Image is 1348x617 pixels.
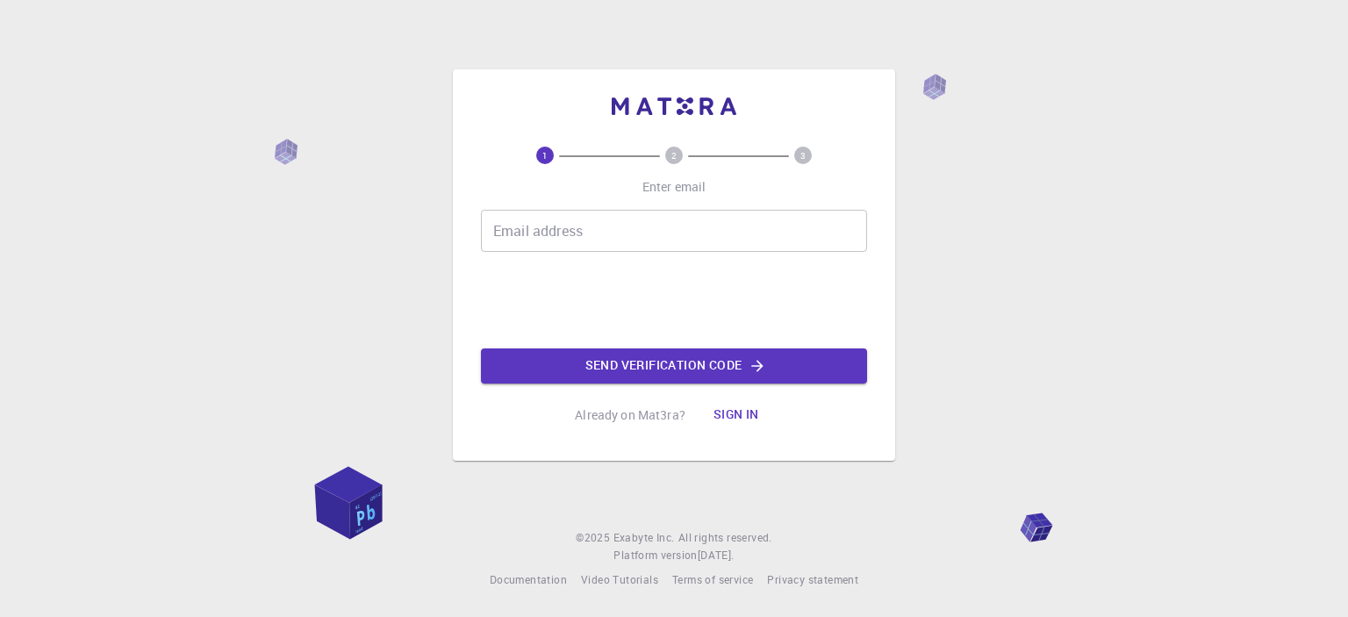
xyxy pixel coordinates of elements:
span: [DATE] . [698,548,735,562]
span: Platform version [613,547,697,564]
a: Exabyte Inc. [613,529,675,547]
span: © 2025 [576,529,613,547]
text: 3 [800,149,806,161]
span: Privacy statement [767,572,858,586]
a: Privacy statement [767,571,858,589]
span: Video Tutorials [581,572,658,586]
p: Enter email [642,178,706,196]
text: 1 [542,149,548,161]
button: Send verification code [481,348,867,384]
span: Documentation [490,572,567,586]
button: Sign in [699,398,773,433]
a: Terms of service [672,571,753,589]
p: Already on Mat3ra? [575,406,685,424]
span: Terms of service [672,572,753,586]
text: 2 [671,149,677,161]
span: All rights reserved. [678,529,772,547]
a: Documentation [490,571,567,589]
a: [DATE]. [698,547,735,564]
iframe: reCAPTCHA [541,266,807,334]
span: Exabyte Inc. [613,530,675,544]
a: Video Tutorials [581,571,658,589]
